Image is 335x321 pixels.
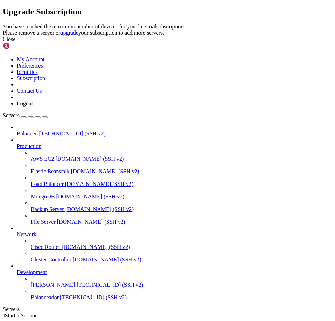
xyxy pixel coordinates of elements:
li: [PERSON_NAME] [TECHNICAL_ID] (SSH v2) [31,275,332,288]
li: File Server [DOMAIN_NAME] (SSH v2) [31,212,332,225]
li: MongoDB [DOMAIN_NAME] (SSH v2) [31,187,332,200]
a: AWS EC2 [DOMAIN_NAME] (SSH v2) [31,156,332,162]
span: [DOMAIN_NAME] (SSH v2) [62,244,130,250]
img: Shellngn [3,42,43,49]
span: Start a Session [5,313,38,319]
span: Servers [3,112,20,118]
a: Production [17,143,332,149]
span: [PERSON_NAME] [31,282,75,288]
span: [TECHNICAL_ID] (SSH v2) [39,131,106,137]
a: Logout [17,100,33,106]
span: [DOMAIN_NAME] (SSH v2) [65,206,134,212]
a: Preferences [17,63,43,69]
a: Load Balancer [DOMAIN_NAME] (SSH v2) [31,181,332,187]
div: Close [3,36,332,42]
div: You have reached the maximum number of devices for your free trial subscription. Please remove a ... [3,23,332,36]
span: Cluster Controller [31,257,71,263]
a: Cisco Router [DOMAIN_NAME] (SSH v2) [31,244,332,250]
h2: Upgrade Subscription [3,7,332,16]
span: Production [17,143,41,149]
span: [DOMAIN_NAME] (SSH v2) [56,156,124,162]
span: [TECHNICAL_ID] (SSH v2) [77,282,143,288]
span: [TECHNICAL_ID] (SSH v2) [60,294,127,300]
a: Identities [17,69,38,75]
a: Elastic Beanstalk [DOMAIN_NAME] (SSH v2) [31,168,332,175]
div: Servers [3,306,332,313]
a: Development [17,269,332,275]
span: [DOMAIN_NAME] (SSH v2) [65,181,134,187]
li: Load Balancer [DOMAIN_NAME] (SSH v2) [31,175,332,187]
a: [PERSON_NAME] [TECHNICAL_ID] (SSH v2) [31,282,332,288]
a: Backup Server [DOMAIN_NAME] (SSH v2) [31,206,332,212]
span: [DOMAIN_NAME] (SSH v2) [73,257,141,263]
span: [DOMAIN_NAME] (SSH v2) [71,168,140,174]
li: Balanceador [TECHNICAL_ID] (SSH v2) [31,288,332,301]
a: Cluster Controller [DOMAIN_NAME] (SSH v2) [31,257,332,263]
a: Servers [3,112,48,118]
span: Load Balancer [31,181,64,187]
li: Network [17,225,332,263]
a: Subscription [17,75,45,81]
span: Balanceo [17,131,38,137]
li: Backup Server [DOMAIN_NAME] (SSH v2) [31,200,332,212]
a: upgrade [60,30,78,36]
span: Balanceador [31,294,59,300]
li: Elastic Beanstalk [DOMAIN_NAME] (SSH v2) [31,162,332,175]
span: AWS EC2 [31,156,54,162]
a: Network [17,231,332,238]
span:  [3,313,5,319]
span: [DOMAIN_NAME] (SSH v2) [57,219,126,225]
span: [DOMAIN_NAME] (SSH v2) [56,194,124,200]
a: File Server [DOMAIN_NAME] (SSH v2) [31,219,332,225]
span: Elastic Beanstalk [31,168,70,174]
span: Cisco Router [31,244,60,250]
li: Production [17,137,332,225]
span: Network [17,231,36,237]
span: Development [17,269,47,275]
span: MongoDB [31,194,55,200]
a: MongoDB [DOMAIN_NAME] (SSH v2) [31,194,332,200]
a: Balanceo [TECHNICAL_ID] (SSH v2) [17,131,332,137]
li: AWS EC2 [DOMAIN_NAME] (SSH v2) [31,149,332,162]
a: Contact Us [17,88,42,94]
a: Balanceador [TECHNICAL_ID] (SSH v2) [31,294,332,301]
li: Balanceo [TECHNICAL_ID] (SSH v2) [17,124,332,137]
li: Cluster Controller [DOMAIN_NAME] (SSH v2) [31,250,332,263]
span: Backup Server [31,206,64,212]
span: File Server [31,219,56,225]
li: Cisco Router [DOMAIN_NAME] (SSH v2) [31,238,332,250]
li: Development [17,263,332,301]
a: My Account [17,56,45,62]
